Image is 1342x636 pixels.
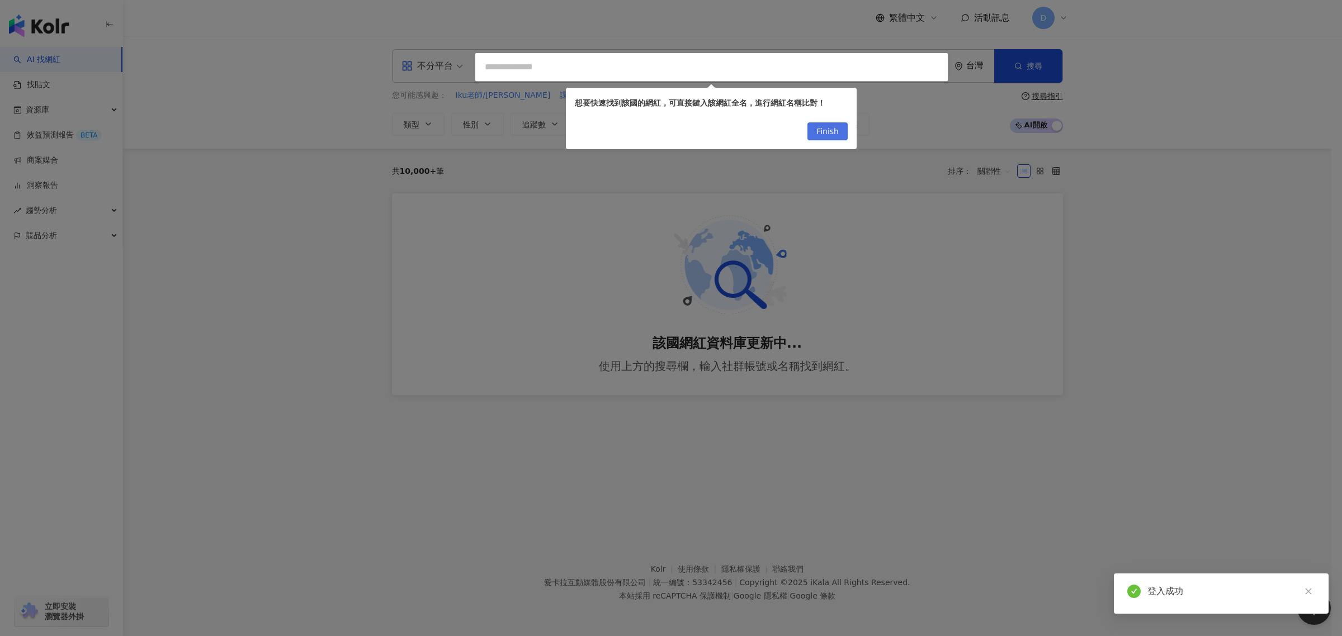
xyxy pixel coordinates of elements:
div: 想要快速找到該國的網紅，可直接鍵入該網紅全名，進行網紅名稱比對！ [575,97,835,109]
span: Finish [816,123,839,141]
div: 登入成功 [1147,585,1315,598]
span: close [1305,587,1312,595]
button: Finish [807,122,848,140]
span: check-circle [1127,585,1141,598]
